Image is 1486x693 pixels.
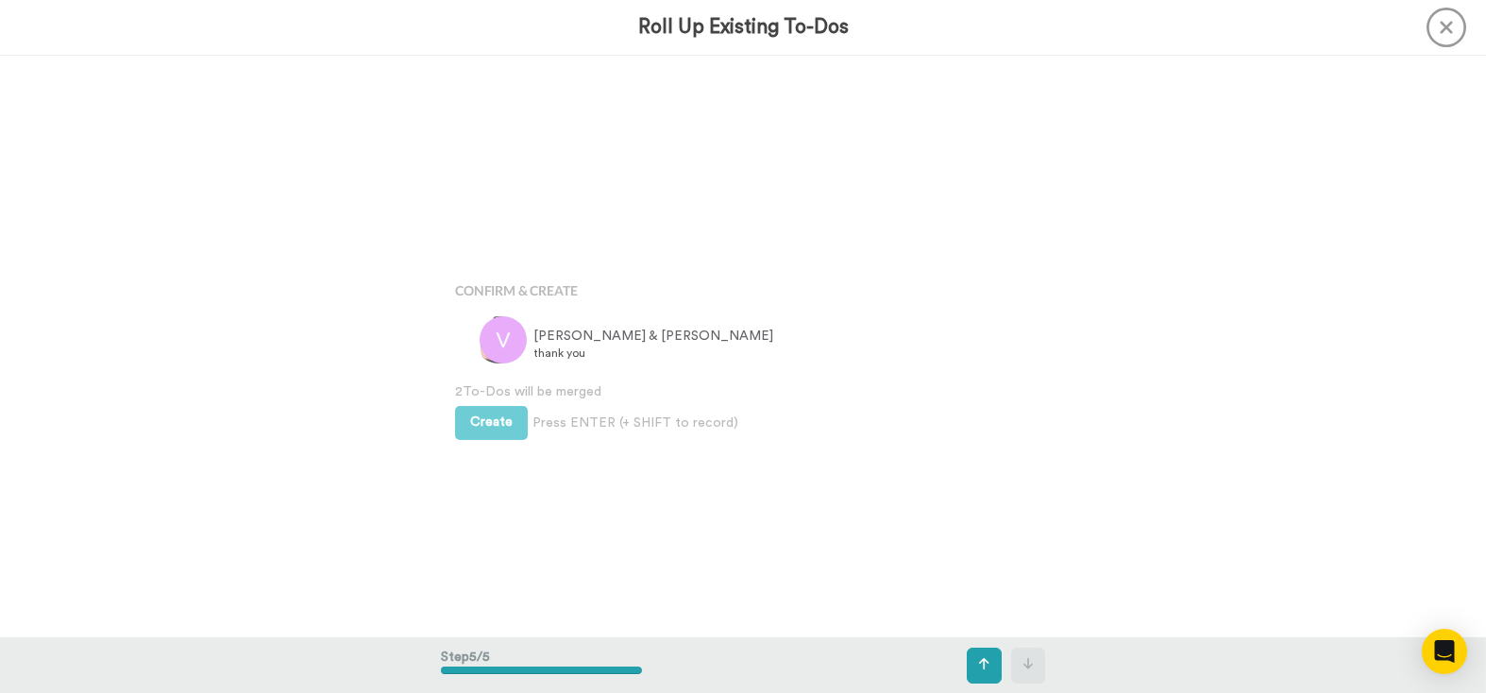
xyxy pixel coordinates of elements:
[470,415,513,429] span: Create
[532,414,738,432] span: Press ENTER (+ SHIFT to record)
[455,283,1031,297] h4: Confirm & Create
[533,346,773,361] span: thank you
[475,316,522,363] img: b47be110-694a-4bb0-ba19-15f815af78bb.jpg
[638,16,849,38] h3: Roll Up Existing To-Dos
[441,638,642,693] div: Step 5 / 5
[480,316,527,363] img: avatar
[1422,629,1467,674] div: Open Intercom Messenger
[455,382,1031,401] span: 2 To-Dos will be merged
[455,406,528,440] button: Create
[533,327,773,346] span: [PERSON_NAME] & [PERSON_NAME]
